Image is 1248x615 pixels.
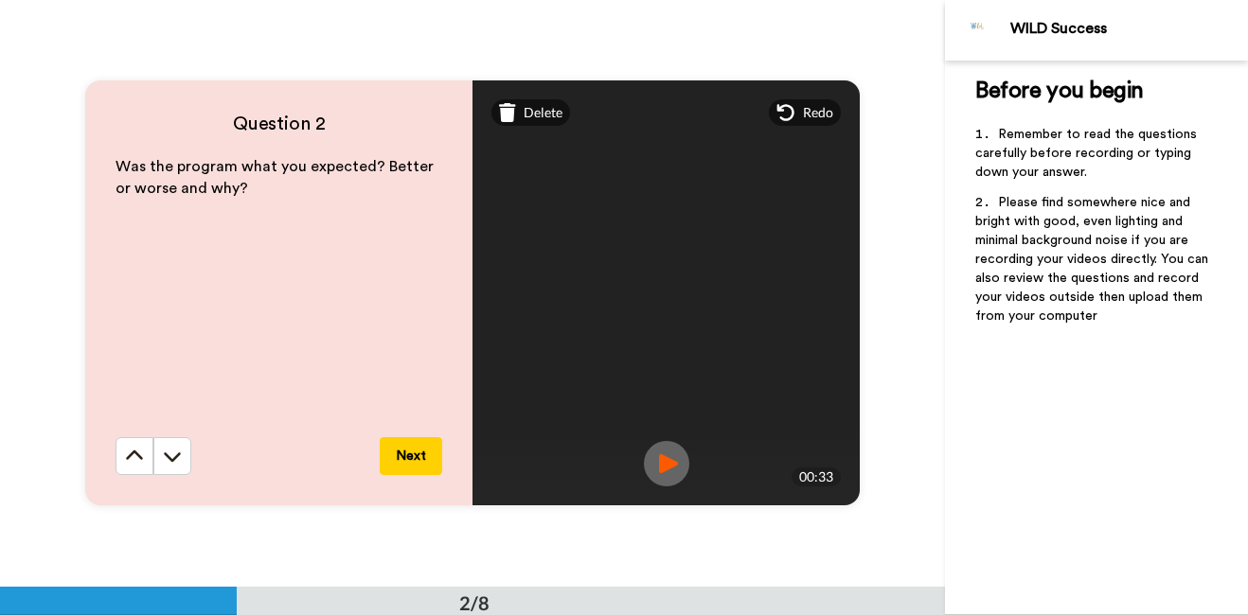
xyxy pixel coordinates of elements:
h4: Question 2 [116,111,442,137]
div: Delete [491,99,570,126]
span: Please find somewhere nice and bright with good, even lighting and minimal background noise if yo... [975,196,1212,323]
div: WILD Success [1010,20,1247,38]
img: ic_record_play.svg [644,441,689,486]
span: Was the program what you expected? Better or worse and why? [116,159,437,196]
div: Redo [769,99,841,126]
span: Redo [803,103,833,122]
span: Before you begin [975,79,1143,102]
div: 00:33 [792,467,841,486]
span: Delete [524,103,562,122]
span: Remember to read the questions carefully before recording or typing down your answer. [975,128,1201,179]
img: Profile Image [955,8,1001,53]
button: Next [380,437,442,475]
